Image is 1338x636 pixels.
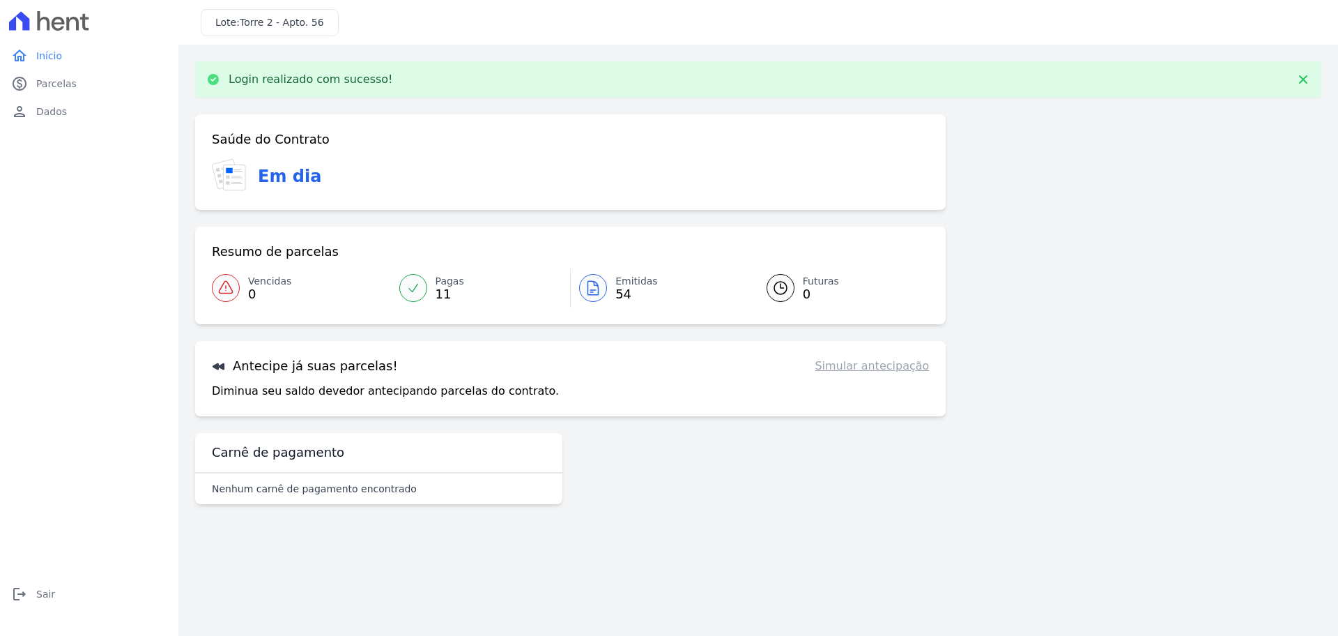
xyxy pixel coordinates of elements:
[36,587,55,601] span: Sair
[571,268,750,308] a: Emitidas 54
[212,383,559,400] p: Diminua seu saldo devedor antecipando parcelas do contrato.
[248,274,291,289] span: Vencidas
[6,70,173,98] a: paidParcelas
[36,49,62,63] span: Início
[258,164,321,189] h3: Em dia
[6,98,173,126] a: personDados
[229,73,393,86] p: Login realizado com sucesso!
[212,444,344,461] h3: Carnê de pagamento
[240,17,324,28] span: Torre 2 - Apto. 56
[11,586,28,603] i: logout
[248,289,291,300] span: 0
[11,103,28,120] i: person
[212,482,417,496] p: Nenhum carnê de pagamento encontrado
[750,268,930,308] a: Futuras 0
[36,77,77,91] span: Parcelas
[391,268,571,308] a: Pagas 11
[212,268,391,308] a: Vencidas 0
[212,131,330,148] h3: Saúde do Contrato
[436,274,464,289] span: Pagas
[815,358,929,374] a: Simular antecipação
[803,274,839,289] span: Futuras
[6,42,173,70] a: homeInício
[212,243,339,260] h3: Resumo de parcelas
[11,47,28,64] i: home
[6,580,173,608] a: logoutSair
[36,105,67,119] span: Dados
[11,75,28,92] i: paid
[615,274,658,289] span: Emitidas
[436,289,464,300] span: 11
[212,358,398,374] h3: Antecipe já suas parcelas!
[615,289,658,300] span: 54
[803,289,839,300] span: 0
[215,15,324,30] h3: Lote:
